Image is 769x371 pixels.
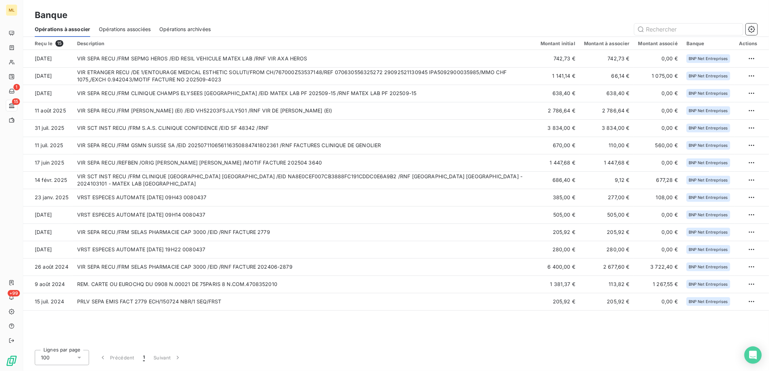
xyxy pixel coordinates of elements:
td: PRLV SEPA EMIS FACT 2779 ECH/150724 NBR/1 SEQ/FRST [73,293,536,310]
span: BNP Net Entreprises [689,56,728,61]
td: 1 447,68 € [536,154,580,171]
td: 11 juil. 2025 [23,137,73,154]
td: 0,00 € [634,206,682,223]
td: 1 267,55 € [634,276,682,293]
span: Opérations archivées [159,26,211,33]
td: 385,00 € [536,189,580,206]
td: VIR ETRANGER RECU /DE 1/ENTOURAGE MEDICAL ESTHETIC SOLUTI/FROM CH/767000Z53537148/REF 07063055632... [73,67,536,85]
div: Montant à associer [584,40,630,46]
td: VIR SCT INST RECU /FRM S.A.S. CLINIQUE CONFIDENCE /EID SF 48342 /RNF [73,119,536,137]
td: 0,00 € [634,119,682,137]
span: BNP Net Entreprises [689,282,728,286]
td: 6 400,00 € [536,258,580,276]
td: 31 juil. 2025 [23,119,73,137]
td: 108,00 € [634,189,682,206]
td: 0,00 € [634,85,682,102]
span: BNP Net Entreprises [689,161,728,165]
td: 1 075,00 € [634,67,682,85]
span: BNP Net Entreprises [689,213,728,217]
span: BNP Net Entreprises [689,178,728,182]
span: BNP Net Entreprises [689,91,728,95]
td: 3 834,00 € [580,119,634,137]
div: Montant initial [541,40,575,46]
td: VIR SEPA RECU /REFBEN /ORIG [PERSON_NAME] [PERSON_NAME] /MOTIF FACTURE 202504 3640 [73,154,536,171]
td: VIR SCT INST RECU /FRM CLINIQUE [GEOGRAPHIC_DATA] [GEOGRAPHIC_DATA] /EID NA8E0CEF007CB3888FC191CD... [73,171,536,189]
td: VRST ESPECES AUTOMATE [DATE] 09H43 0080437 [73,189,536,206]
span: BNP Net Entreprises [689,247,728,252]
td: 113,82 € [580,276,634,293]
td: 26 août 2024 [23,258,73,276]
td: 0,00 € [634,50,682,67]
span: BNP Net Entreprises [689,299,728,304]
td: VIR SEPA RECU /FRM SEPMG HEROS /EID RESIL VEHICULE MATEX LAB /RNF VIR AXA HEROS [73,50,536,67]
button: 1 [139,350,149,365]
div: Open Intercom Messenger [744,346,762,364]
td: VIR SEPA RECU /FRM SELAS PHARMACIE CAP 3000 /EID /RNF FACTURE 202406-2879 [73,258,536,276]
td: 205,92 € [536,223,580,241]
span: BNP Net Entreprises [689,265,728,269]
span: 1 [143,354,145,361]
td: 0,00 € [634,223,682,241]
td: 17 juin 2025 [23,154,73,171]
span: 15 [55,40,63,47]
td: VIR SEPA RECU /FRM GSMN SUISSE SA /EID 202507110656116350884741802361 /RNF FACTURES CLINIQUE DE G... [73,137,536,154]
td: 560,00 € [634,137,682,154]
td: 3 834,00 € [536,119,580,137]
td: 15 juil. 2024 [23,293,73,310]
td: 677,28 € [634,171,682,189]
td: 3 722,40 € [634,258,682,276]
span: Opérations à associer [35,26,90,33]
td: [DATE] [23,50,73,67]
td: 205,92 € [580,293,634,310]
td: 0,00 € [634,102,682,119]
td: VRST ESPECES AUTOMATE [DATE] 19H22 0080437 [73,241,536,258]
div: Actions [739,40,757,46]
img: Logo LeanPay [6,355,17,367]
td: 11 août 2025 [23,102,73,119]
td: [DATE] [23,206,73,223]
td: 0,00 € [634,293,682,310]
td: 638,40 € [580,85,634,102]
td: [DATE] [23,85,73,102]
div: Description [77,40,532,46]
span: BNP Net Entreprises [689,108,728,113]
div: Banque [686,40,730,46]
div: Montant associé [638,40,678,46]
td: [DATE] [23,241,73,258]
button: Suivant [149,350,186,365]
td: 0,00 € [634,241,682,258]
td: 280,00 € [536,241,580,258]
button: Précédent [95,350,139,365]
span: BNP Net Entreprises [689,126,728,130]
input: Rechercher [634,24,743,35]
td: 686,40 € [536,171,580,189]
td: 14 févr. 2025 [23,171,73,189]
td: 505,00 € [536,206,580,223]
td: 742,73 € [536,50,580,67]
span: BNP Net Entreprises [689,230,728,234]
td: 110,00 € [580,137,634,154]
td: REM. CARTE OU EUROCHQ DU 0908 N.00021 DE 75PARIS 8 N.COM.4708352010 [73,276,536,293]
span: BNP Net Entreprises [689,143,728,148]
h3: Banque [35,9,67,22]
div: ML [6,4,17,16]
td: 277,00 € [580,189,634,206]
td: 205,92 € [580,223,634,241]
span: 1 [13,84,20,90]
td: 1 141,14 € [536,67,580,85]
span: +99 [8,290,20,297]
td: 2 786,64 € [536,102,580,119]
td: 1 447,68 € [580,154,634,171]
td: VIR SEPA RECU /FRM SELAS PHARMACIE CAP 3000 /EID /RNF FACTURE 2779 [73,223,536,241]
td: 2 677,60 € [580,258,634,276]
span: Opérations associées [99,26,151,33]
td: 670,00 € [536,137,580,154]
td: 1 381,37 € [536,276,580,293]
span: 15 [12,98,20,105]
td: 505,00 € [580,206,634,223]
td: 280,00 € [580,241,634,258]
td: 66,14 € [580,67,634,85]
td: 638,40 € [536,85,580,102]
div: Reçu le [35,40,68,47]
td: VIR SEPA RECU /FRM [PERSON_NAME] (EI) /EID VH52203FSJJLY501 /RNF VIR DE [PERSON_NAME] (EI) [73,102,536,119]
